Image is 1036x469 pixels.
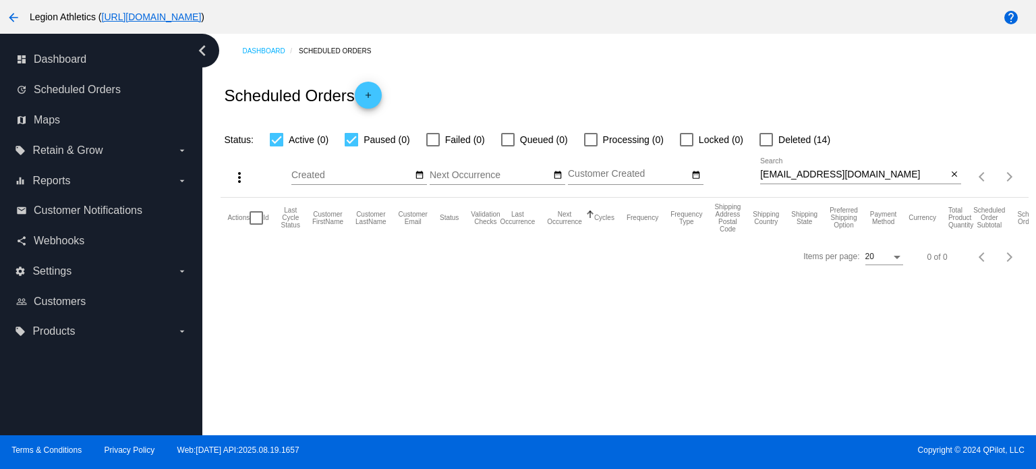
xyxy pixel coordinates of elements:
[909,214,936,222] button: Change sorting for CurrencyIso
[34,235,84,247] span: Webhooks
[177,175,188,186] i: arrow_drop_down
[830,206,858,229] button: Change sorting for PreferredShippingOption
[34,84,121,96] span: Scheduled Orders
[627,214,658,222] button: Change sorting for Frequency
[803,252,859,261] div: Items per page:
[34,53,86,65] span: Dashboard
[177,326,188,337] i: arrow_drop_down
[947,168,961,182] button: Clear
[870,211,896,225] button: Change sorting for PaymentMethod.Type
[865,252,903,262] mat-select: Items per page:
[948,198,973,238] mat-header-cell: Total Product Quantity
[16,79,188,101] a: update Scheduled Orders
[16,49,188,70] a: dashboard Dashboard
[16,296,27,307] i: people_outline
[16,205,27,216] i: email
[16,236,27,246] i: share
[224,134,254,145] span: Status:
[15,266,26,277] i: settings
[553,170,563,181] mat-icon: date_range
[15,175,26,186] i: equalizer
[471,198,500,238] mat-header-cell: Validation Checks
[500,211,536,225] button: Change sorting for LastOccurrenceUtc
[16,291,188,312] a: people_outline Customers
[16,115,27,126] i: map
[32,144,103,157] span: Retain & Grow
[973,206,1005,229] button: Change sorting for Subtotal
[16,230,188,252] a: share Webhooks
[927,252,948,262] div: 0 of 0
[11,445,82,455] a: Terms & Conditions
[102,11,202,22] a: [URL][DOMAIN_NAME]
[399,211,428,225] button: Change sorting for CustomerEmail
[360,90,376,107] mat-icon: add
[415,170,424,181] mat-icon: date_range
[670,211,702,225] button: Change sorting for FrequencyType
[312,211,343,225] button: Change sorting for CustomerFirstName
[231,169,248,186] mat-icon: more_vert
[753,211,779,225] button: Change sorting for ShippingCountry
[520,132,568,148] span: Queued (0)
[289,132,328,148] span: Active (0)
[16,109,188,131] a: map Maps
[950,169,959,180] mat-icon: close
[714,203,741,233] button: Change sorting for ShippingPostcode
[299,40,383,61] a: Scheduled Orders
[364,132,409,148] span: Paused (0)
[105,445,155,455] a: Privacy Policy
[865,252,874,261] span: 20
[177,266,188,277] i: arrow_drop_down
[445,132,485,148] span: Failed (0)
[760,169,947,180] input: Search
[996,163,1023,190] button: Next page
[263,214,268,222] button: Change sorting for Id
[227,198,250,238] mat-header-cell: Actions
[440,214,459,222] button: Change sorting for Status
[291,170,413,181] input: Created
[594,214,614,222] button: Change sorting for Cycles
[355,211,386,225] button: Change sorting for CustomerLastName
[1003,9,1019,26] mat-icon: help
[192,40,213,61] i: chevron_left
[281,206,300,229] button: Change sorting for LastProcessingCycleId
[547,211,582,225] button: Change sorting for NextOccurrenceUtc
[32,175,70,187] span: Reports
[30,11,204,22] span: Legion Athletics ( )
[242,40,299,61] a: Dashboard
[16,200,188,221] a: email Customer Notifications
[699,132,743,148] span: Locked (0)
[529,445,1025,455] span: Copyright © 2024 QPilot, LLC
[568,170,689,181] input: Customer Created
[177,145,188,156] i: arrow_drop_down
[32,325,75,337] span: Products
[778,132,830,148] span: Deleted (14)
[32,265,71,277] span: Settings
[969,244,996,271] button: Previous page
[691,170,701,181] mat-icon: date_range
[603,132,664,148] span: Processing (0)
[996,244,1023,271] button: Next page
[224,82,381,109] h2: Scheduled Orders
[34,114,60,126] span: Maps
[34,296,86,308] span: Customers
[16,84,27,95] i: update
[16,54,27,65] i: dashboard
[430,170,551,181] input: Next Occurrence
[5,9,22,26] mat-icon: arrow_back
[177,445,299,455] a: Web:[DATE] API:2025.08.19.1657
[969,163,996,190] button: Previous page
[15,326,26,337] i: local_offer
[15,145,26,156] i: local_offer
[791,211,817,225] button: Change sorting for ShippingState
[34,204,142,217] span: Customer Notifications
